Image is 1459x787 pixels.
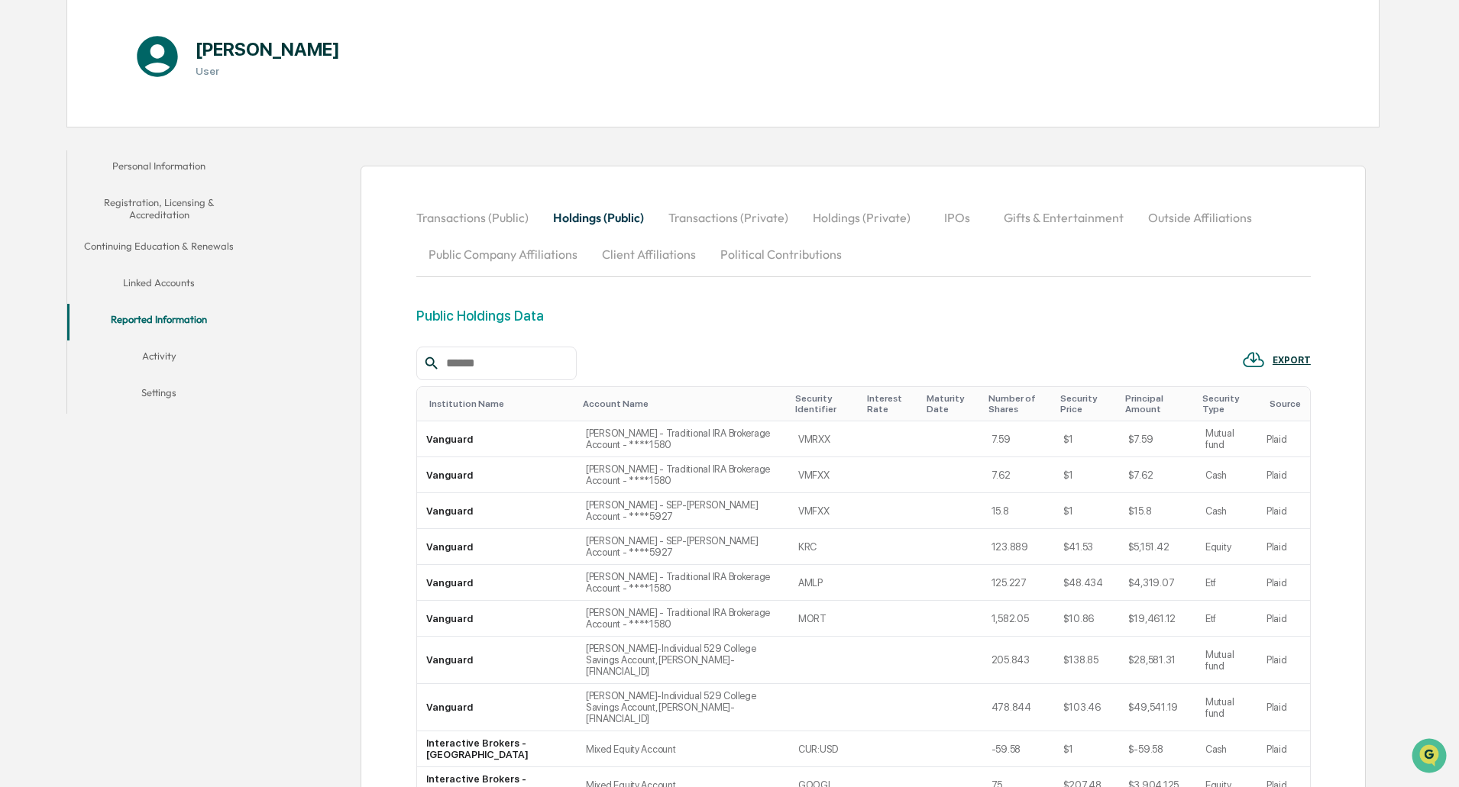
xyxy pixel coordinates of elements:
td: Plaid [1257,529,1310,565]
td: VMRXX [789,421,861,457]
button: Client Affiliations [590,236,708,273]
td: Plaid [1257,637,1310,684]
div: 🖐️ [15,194,27,206]
td: [PERSON_NAME] - SEP-[PERSON_NAME] Account - ****5927 [577,529,789,565]
button: Holdings (Public) [541,199,656,236]
div: Toggle SortBy [1125,393,1190,414]
td: Vanguard [417,565,577,601]
input: Clear [40,69,252,85]
td: 123.889 [982,529,1054,565]
td: 7.59 [982,421,1054,457]
td: CUR:USD [789,731,861,767]
button: Continuing Education & Renewals [67,231,251,267]
td: 1,582.05 [982,601,1054,637]
td: [PERSON_NAME] - Traditional IRA Brokerage Account - ****1580 [577,421,789,457]
td: Vanguard [417,529,577,565]
td: $103.46 [1054,684,1119,731]
button: Registration, Licensing & Accreditation [67,187,251,231]
td: Vanguard [417,637,577,684]
span: Pylon [152,259,185,270]
span: Attestations [126,192,189,208]
td: Plaid [1257,421,1310,457]
td: $48.434 [1054,565,1119,601]
td: 125.227 [982,565,1054,601]
td: MORT [789,601,861,637]
button: Transactions (Private) [656,199,801,236]
td: AMLP [789,565,861,601]
td: Cash [1196,457,1257,493]
div: Toggle SortBy [429,398,571,409]
td: $10.86 [1054,601,1119,637]
a: 🗄️Attestations [105,186,196,214]
div: Toggle SortBy [1202,393,1251,414]
td: VMFXX [789,493,861,529]
div: Toggle SortBy [1060,393,1113,414]
h3: User [196,65,340,77]
div: Toggle SortBy [988,393,1048,414]
td: $138.85 [1054,637,1119,684]
td: Plaid [1257,457,1310,493]
td: Plaid [1257,731,1310,767]
td: VMFXX [789,457,861,493]
td: $1 [1054,731,1119,767]
td: Mutual fund [1196,637,1257,684]
button: Linked Accounts [67,267,251,304]
td: Cash [1196,493,1257,529]
button: Reported Information [67,304,251,340]
button: Gifts & Entertainment [992,199,1136,236]
img: 1746055101610-c473b297-6a78-478c-a979-82029cc54cd1 [15,117,43,144]
td: $15.8 [1119,493,1196,529]
td: [PERSON_NAME] - Traditional IRA Brokerage Account - ****1580 [577,565,789,601]
td: $41.53 [1054,529,1119,565]
td: Vanguard [417,457,577,493]
button: Outside Affiliations [1136,199,1264,236]
td: $28,581.31 [1119,637,1196,684]
img: EXPORT [1242,348,1265,371]
td: Plaid [1257,493,1310,529]
h1: [PERSON_NAME] [196,38,340,60]
td: $5,151.42 [1119,529,1196,565]
td: Vanguard [417,421,577,457]
td: [PERSON_NAME] - SEP-[PERSON_NAME] Account - ****5927 [577,493,789,529]
button: Holdings (Private) [801,199,923,236]
td: Plaid [1257,565,1310,601]
td: Mutual fund [1196,684,1257,731]
td: [PERSON_NAME]-Individual 529 College Savings Account, [PERSON_NAME]-[FINANCIAL_ID] [577,637,789,684]
div: Toggle SortBy [1270,398,1304,409]
td: 205.843 [982,637,1054,684]
div: 🔎 [15,223,27,235]
button: Transactions (Public) [416,199,541,236]
td: Equity [1196,529,1257,565]
button: Start new chat [260,121,278,140]
td: 478.844 [982,684,1054,731]
a: 🔎Data Lookup [9,215,102,243]
div: Toggle SortBy [867,393,914,414]
td: Etf [1196,601,1257,637]
td: $7.62 [1119,457,1196,493]
div: Toggle SortBy [795,393,855,414]
td: Cash [1196,731,1257,767]
td: Plaid [1257,601,1310,637]
div: EXPORT [1273,355,1311,366]
td: 15.8 [982,493,1054,529]
div: Start new chat [52,117,251,132]
td: KRC [789,529,861,565]
p: How can we help? [15,32,278,56]
td: Vanguard [417,601,577,637]
button: Public Company Affiliations [416,236,590,273]
iframe: Open customer support [1410,737,1451,778]
td: $19,461.12 [1119,601,1196,637]
td: Vanguard [417,684,577,731]
div: Public Holdings Data [416,308,544,324]
td: $-59.58 [1119,731,1196,767]
td: $1 [1054,493,1119,529]
button: Personal Information [67,150,251,187]
button: Political Contributions [708,236,854,273]
td: Plaid [1257,684,1310,731]
td: Mutual fund [1196,421,1257,457]
td: [PERSON_NAME] - Traditional IRA Brokerage Account - ****1580 [577,601,789,637]
td: $4,319.07 [1119,565,1196,601]
td: 7.62 [982,457,1054,493]
div: secondary tabs example [416,199,1311,273]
